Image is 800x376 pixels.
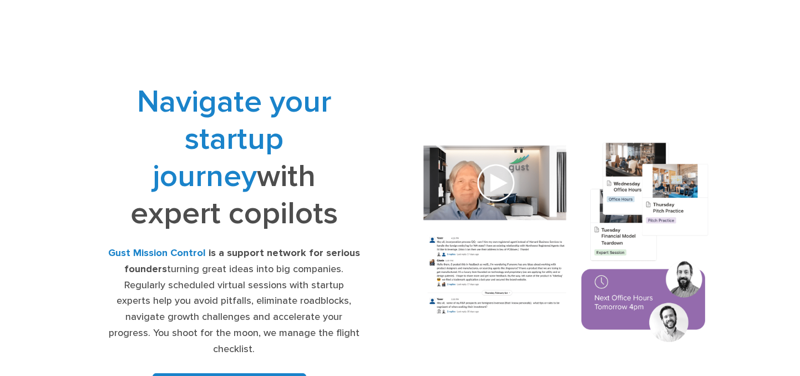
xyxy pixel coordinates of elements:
[124,247,360,275] strong: is a support network for serious founders
[408,131,724,357] img: Composition of calendar events, a video call presentation, and chat rooms
[137,83,331,195] span: Navigate your startup journey
[108,245,360,358] div: turning great ideas into big companies. Regularly scheduled virtual sessions with startup experts...
[108,83,360,232] h1: with expert copilots
[108,247,206,259] strong: Gust Mission Control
